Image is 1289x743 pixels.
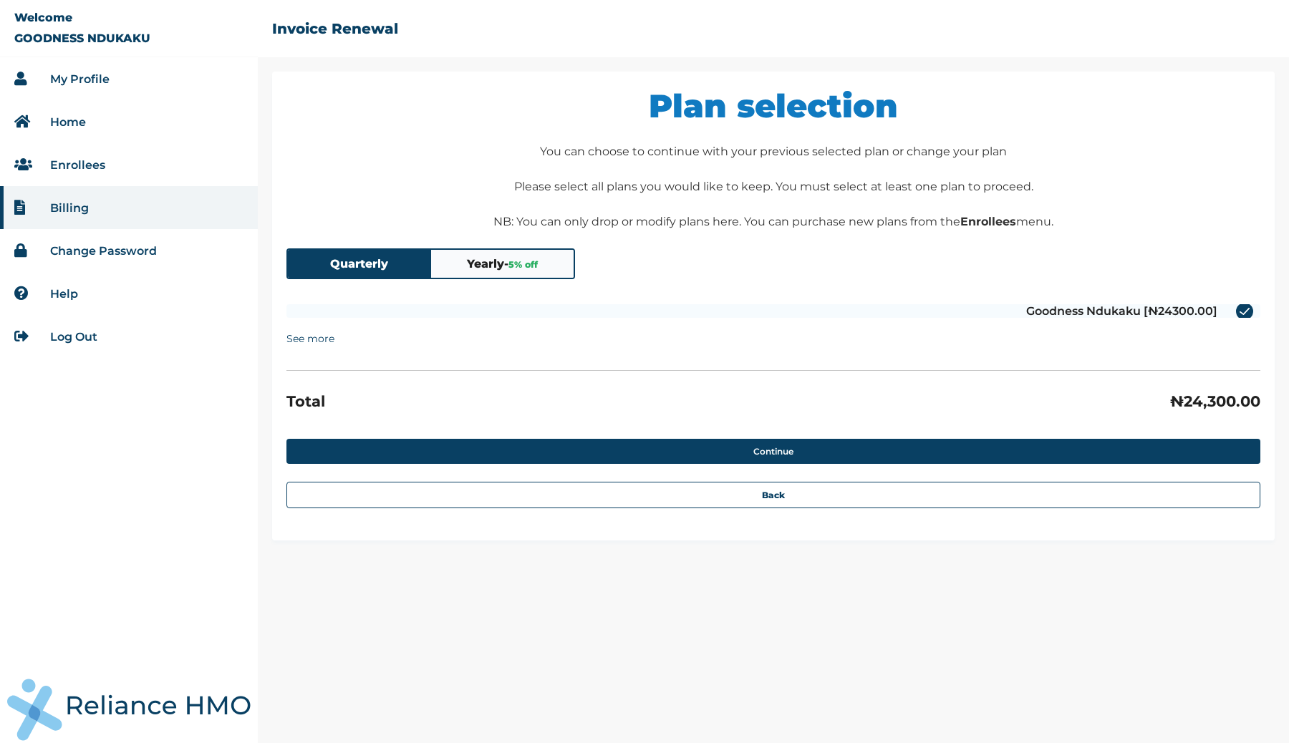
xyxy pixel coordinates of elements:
[50,201,89,215] a: Billing
[286,482,1260,508] button: Back
[286,325,334,352] summary: See more
[50,115,86,129] a: Home
[50,244,157,258] a: Change Password
[286,304,1260,318] label: Goodness Ndukaku [₦24300.00]
[272,20,398,37] h2: Invoice Renewal
[286,439,1260,464] button: Continue
[50,330,97,344] a: Log Out
[288,250,431,278] button: Quarterly
[7,679,251,741] img: RelianceHMO's Logo
[960,215,1016,228] b: Enrollees
[14,11,72,24] p: Welcome
[286,178,1260,195] p: Please select all plans you would like to keep. You must select at least one plan to proceed.
[286,392,325,410] h3: Total
[286,86,1260,125] h1: Plan selection
[50,287,78,301] a: Help
[1170,392,1260,410] h3: ₦ 24,300.00
[14,31,150,45] p: GOODNESS NDUKAKU
[431,250,574,278] button: Yearly-5% off
[508,259,538,270] span: 5 % off
[286,213,1260,230] p: NB: You can only drop or modify plans here. You can purchase new plans from the menu.
[50,158,105,172] a: Enrollees
[286,143,1260,160] p: You can choose to continue with your previous selected plan or change your plan
[50,72,110,86] a: My Profile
